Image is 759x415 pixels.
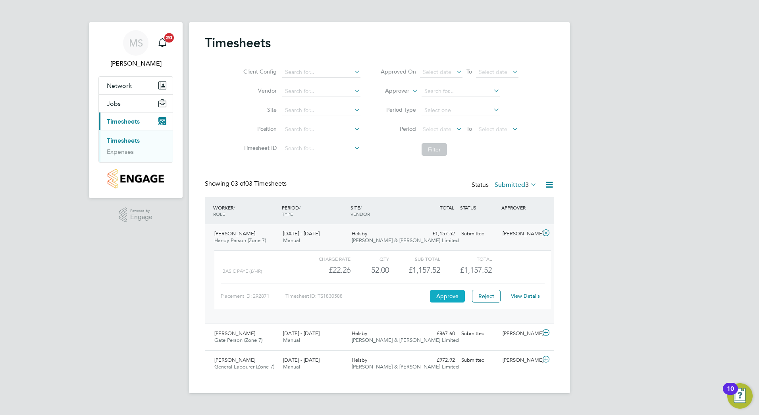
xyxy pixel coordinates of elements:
[214,363,274,370] span: General Labourer (Zone 7)
[107,100,121,107] span: Jobs
[351,264,389,277] div: 52.00
[129,38,143,48] span: MS
[99,95,173,112] button: Jobs
[499,227,541,240] div: [PERSON_NAME]
[283,337,300,343] span: Manual
[440,204,454,211] span: TOTAL
[380,68,416,75] label: Approved On
[380,125,416,132] label: Period
[440,254,491,264] div: Total
[283,230,320,237] span: [DATE] - [DATE]
[205,180,288,188] div: Showing
[351,254,389,264] div: QTY
[727,383,753,409] button: Open Resource Center, 10 new notifications
[511,293,540,299] a: View Details
[349,200,417,221] div: SITE
[422,105,500,116] input: Select one
[282,67,360,78] input: Search for...
[360,204,362,211] span: /
[107,137,140,144] a: Timesheets
[422,86,500,97] input: Search for...
[472,290,501,303] button: Reject
[352,330,367,337] span: Helsby
[241,106,277,113] label: Site
[352,357,367,363] span: Helsby
[464,66,474,77] span: To
[99,130,173,162] div: Timesheets
[525,181,529,189] span: 3
[98,59,173,68] span: Matty Smith
[283,237,300,244] span: Manual
[214,330,255,337] span: [PERSON_NAME]
[430,290,465,303] button: Approve
[417,354,458,367] div: £972.92
[351,211,370,217] span: VENDOR
[352,363,459,370] span: [PERSON_NAME] & [PERSON_NAME] Limited
[98,169,173,188] a: Go to home page
[479,126,507,133] span: Select date
[458,227,499,240] div: Submitted
[107,148,134,155] a: Expenses
[164,33,174,43] span: 20
[221,290,285,303] div: Placement ID: 292871
[214,337,262,343] span: Gate Person (Zone 7)
[154,30,170,56] a: 20
[352,230,367,237] span: Helsby
[282,86,360,97] input: Search for...
[89,22,183,198] nav: Main navigation
[299,204,301,211] span: /
[241,125,277,132] label: Position
[231,180,245,188] span: 03 of
[107,82,132,89] span: Network
[458,200,499,215] div: STATUS
[130,207,152,214] span: Powered by
[380,106,416,113] label: Period Type
[422,143,447,156] button: Filter
[108,169,164,188] img: countryside-properties-logo-retina.png
[499,327,541,340] div: [PERSON_NAME]
[282,143,360,154] input: Search for...
[119,207,153,223] a: Powered byEngage
[417,227,458,240] div: £1,157.52
[352,337,459,343] span: [PERSON_NAME] & [PERSON_NAME] Limited
[299,264,351,277] div: £22.26
[233,204,235,211] span: /
[460,265,492,275] span: £1,157.52
[417,327,458,340] div: £867.60
[283,363,300,370] span: Manual
[464,124,474,134] span: To
[241,144,277,151] label: Timesheet ID
[285,290,428,303] div: Timesheet ID: TS1830588
[241,68,277,75] label: Client Config
[499,200,541,215] div: APPROVER
[280,200,349,221] div: PERIOD
[423,126,451,133] span: Select date
[231,180,287,188] span: 03 Timesheets
[213,211,225,217] span: ROLE
[282,211,293,217] span: TYPE
[205,35,271,51] h2: Timesheets
[211,200,280,221] div: WORKER
[98,30,173,68] a: MS[PERSON_NAME]
[352,237,459,244] span: [PERSON_NAME] & [PERSON_NAME] Limited
[283,357,320,363] span: [DATE] - [DATE]
[472,180,538,191] div: Status
[99,77,173,94] button: Network
[389,254,440,264] div: Sub Total
[374,87,409,95] label: Approver
[283,330,320,337] span: [DATE] - [DATE]
[495,181,537,189] label: Submitted
[282,105,360,116] input: Search for...
[282,124,360,135] input: Search for...
[241,87,277,94] label: Vendor
[458,327,499,340] div: Submitted
[222,268,262,274] span: BASIC PAYE (£/HR)
[479,68,507,76] span: Select date
[214,230,255,237] span: [PERSON_NAME]
[499,354,541,367] div: [PERSON_NAME]
[99,112,173,130] button: Timesheets
[727,389,734,399] div: 10
[214,357,255,363] span: [PERSON_NAME]
[389,264,440,277] div: £1,157.52
[458,354,499,367] div: Submitted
